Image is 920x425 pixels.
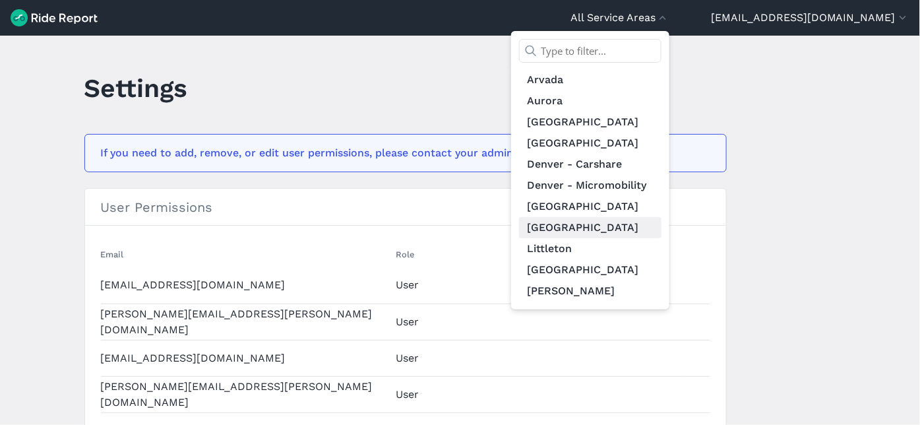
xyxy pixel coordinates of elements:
a: [GEOGRAPHIC_DATA] [519,259,661,280]
a: [GEOGRAPHIC_DATA] [519,196,661,217]
a: Arvada [519,69,661,90]
a: Denver - Carshare [519,154,661,175]
a: [GEOGRAPHIC_DATA] [519,112,661,133]
a: Denver - Micromobility [519,175,661,196]
a: [GEOGRAPHIC_DATA] [519,217,661,238]
a: [GEOGRAPHIC_DATA] [519,133,661,154]
a: Littleton [519,238,661,259]
a: Aurora [519,90,661,112]
input: Type to filter... [519,39,661,63]
a: [PERSON_NAME] [519,280,661,302]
